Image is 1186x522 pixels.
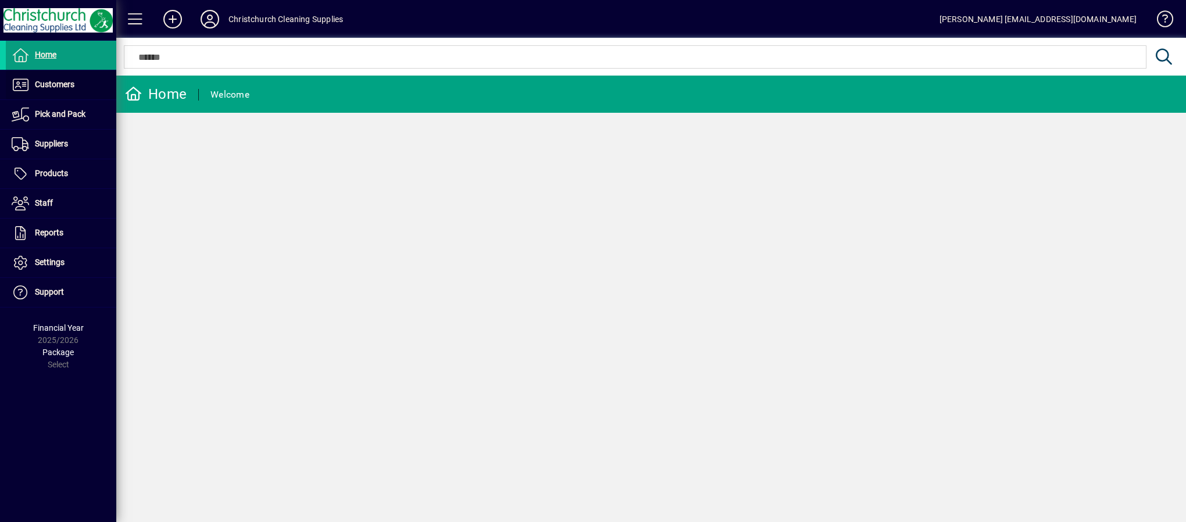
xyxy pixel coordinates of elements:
[35,109,85,119] span: Pick and Pack
[42,348,74,357] span: Package
[191,9,228,30] button: Profile
[35,198,53,208] span: Staff
[6,100,116,129] a: Pick and Pack
[6,219,116,248] a: Reports
[35,139,68,148] span: Suppliers
[35,228,63,237] span: Reports
[33,323,84,332] span: Financial Year
[35,287,64,296] span: Support
[210,85,249,104] div: Welcome
[35,169,68,178] span: Products
[35,50,56,59] span: Home
[939,10,1137,28] div: [PERSON_NAME] [EMAIL_ADDRESS][DOMAIN_NAME]
[6,130,116,159] a: Suppliers
[6,159,116,188] a: Products
[6,248,116,277] a: Settings
[1148,2,1171,40] a: Knowledge Base
[35,258,65,267] span: Settings
[35,80,74,89] span: Customers
[6,278,116,307] a: Support
[6,70,116,99] a: Customers
[125,85,187,103] div: Home
[154,9,191,30] button: Add
[6,189,116,218] a: Staff
[228,10,343,28] div: Christchurch Cleaning Supplies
